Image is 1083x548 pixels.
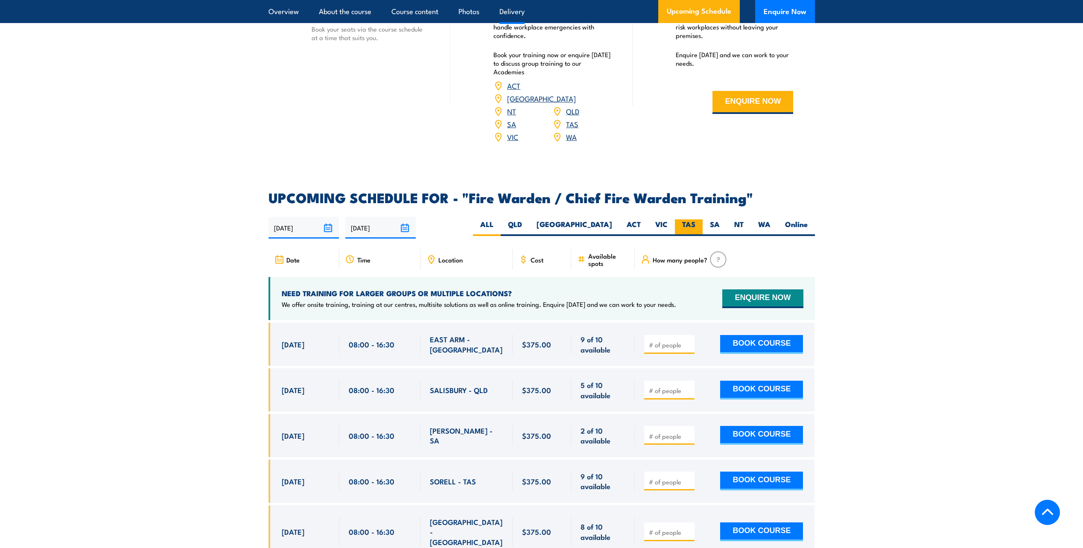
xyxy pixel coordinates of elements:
span: 08:00 - 16:30 [349,476,394,486]
span: EAST ARM - [GEOGRAPHIC_DATA] [430,334,503,354]
span: $375.00 [522,476,551,486]
span: 08:00 - 16:30 [349,527,394,536]
span: $375.00 [522,527,551,536]
label: SA [703,219,727,236]
span: Available spots [588,252,629,267]
input: # of people [649,386,692,395]
a: VIC [507,131,518,142]
p: Book your training now or enquire [DATE] to discuss group training to our Academies [493,50,611,76]
span: 9 of 10 available [581,334,625,354]
label: QLD [501,219,529,236]
span: Location [438,256,463,263]
a: ACT [507,80,520,90]
span: 2 of 10 available [581,426,625,446]
a: NT [507,106,516,116]
span: Time [357,256,371,263]
span: [DATE] [282,527,304,536]
p: Book your seats via the course schedule at a time that suits you. [312,25,429,42]
label: NT [727,219,751,236]
span: $375.00 [522,431,551,440]
span: $375.00 [522,339,551,349]
span: Cost [531,256,543,263]
label: [GEOGRAPHIC_DATA] [529,219,619,236]
button: ENQUIRE NOW [712,91,793,114]
a: TAS [566,119,578,129]
span: SORELL - TAS [430,476,476,486]
h4: NEED TRAINING FOR LARGER GROUPS OR MULTIPLE LOCATIONS? [282,289,676,298]
label: ACT [619,219,648,236]
a: WA [566,131,577,142]
span: How many people? [653,256,707,263]
input: # of people [649,478,692,486]
label: VIC [648,219,675,236]
button: ENQUIRE NOW [722,289,803,308]
a: [GEOGRAPHIC_DATA] [507,93,576,103]
span: [DATE] [282,476,304,486]
h2: UPCOMING SCHEDULE FOR - "Fire Warden / Chief Fire Warden Training" [269,191,815,203]
span: [GEOGRAPHIC_DATA] - [GEOGRAPHIC_DATA] [430,517,503,547]
span: 08:00 - 16:30 [349,339,394,349]
input: # of people [649,528,692,536]
p: Enquire [DATE] and we can work to your needs. [676,50,794,67]
span: Date [286,256,300,263]
span: [PERSON_NAME] - SA [430,426,503,446]
span: 5 of 10 available [581,380,625,400]
input: # of people [649,341,692,349]
span: [DATE] [282,339,304,349]
a: SA [507,119,516,129]
span: 9 of 10 available [581,471,625,491]
button: BOOK COURSE [720,381,803,399]
span: 08:00 - 16:30 [349,385,394,395]
a: QLD [566,106,579,116]
span: [DATE] [282,385,304,395]
button: BOOK COURSE [720,335,803,354]
label: TAS [675,219,703,236]
button: BOOK COURSE [720,472,803,490]
input: To date [345,217,416,239]
span: 8 of 10 available [581,522,625,542]
input: # of people [649,432,692,440]
p: We offer onsite training, training at our centres, multisite solutions as well as online training... [282,300,676,309]
button: BOOK COURSE [720,522,803,541]
span: 08:00 - 16:30 [349,431,394,440]
span: [DATE] [282,431,304,440]
label: WA [751,219,778,236]
label: Online [778,219,815,236]
input: From date [269,217,339,239]
span: SALISBURY - QLD [430,385,488,395]
button: BOOK COURSE [720,426,803,445]
span: $375.00 [522,385,551,395]
label: ALL [473,219,501,236]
